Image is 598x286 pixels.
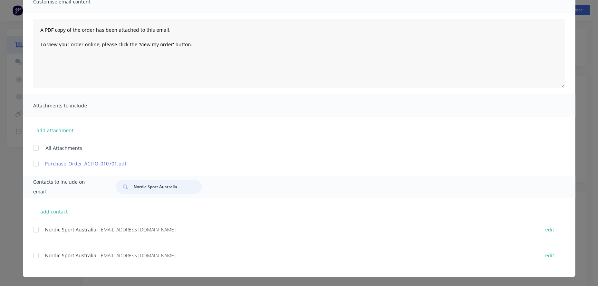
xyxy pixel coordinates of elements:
[541,251,558,260] button: edit
[45,226,96,233] span: Nordic Sport Australia
[541,225,558,234] button: edit
[33,177,98,197] span: Contacts to include on email
[33,125,77,135] button: add attachment
[134,180,202,194] input: Search...
[33,206,75,217] button: add contact
[33,101,109,111] span: Attachments to include
[33,19,565,88] textarea: A PDF copy of the order has been attached to this email. To view your order online, please click ...
[96,252,175,259] span: - [EMAIL_ADDRESS][DOMAIN_NAME]
[46,144,82,152] span: All Attachments
[45,252,96,259] span: Nordic Sport Australia
[45,160,533,167] a: Purchase_Order_ACTIO_010701.pdf
[96,226,175,233] span: - [EMAIL_ADDRESS][DOMAIN_NAME]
